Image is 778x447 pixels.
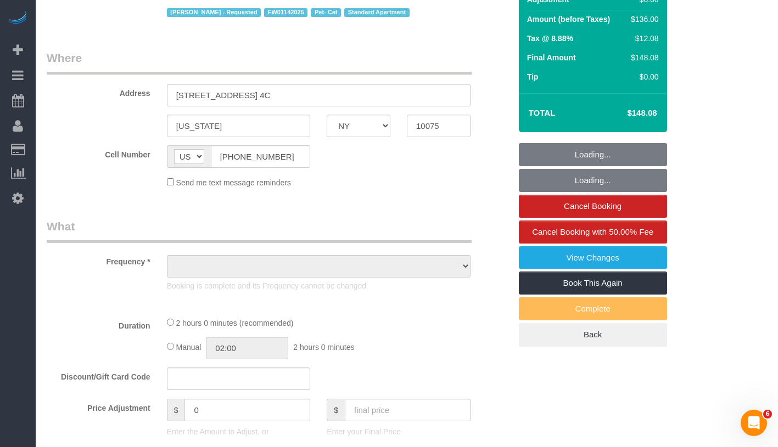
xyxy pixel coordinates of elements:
[527,71,539,82] label: Tip
[38,145,159,160] label: Cell Number
[167,426,311,437] p: Enter the Amount to Adjust, or
[293,343,354,352] span: 2 hours 0 minutes
[344,8,410,17] span: Standard Apartment
[519,195,667,218] a: Cancel Booking
[176,319,294,327] span: 2 hours 0 minutes (recommended)
[167,399,185,421] span: $
[626,33,658,44] div: $12.08
[167,280,471,291] p: Booking is complete and its Frequency cannot be changed
[741,410,767,436] iframe: Intercom live chat
[38,399,159,414] label: Price Adjustment
[527,14,610,25] label: Amount (before Taxes)
[211,145,311,168] input: Cell Number
[38,84,159,99] label: Address
[345,399,471,421] input: final price
[167,8,261,17] span: [PERSON_NAME] - Requested
[264,8,307,17] span: FW01142025
[527,33,573,44] label: Tax @ 8.88%
[532,227,653,236] span: Cancel Booking with 50.00% Fee
[519,323,667,346] a: Back
[167,115,311,137] input: City
[176,343,202,352] span: Manual
[519,271,667,295] a: Book This Again
[38,367,159,382] label: Discount/Gift Card Code
[38,316,159,331] label: Duration
[327,426,471,437] p: Enter your Final Price
[38,252,159,267] label: Frequency *
[176,178,291,187] span: Send me text message reminders
[407,115,471,137] input: Zip Code
[327,399,345,421] span: $
[47,50,472,75] legend: Where
[7,11,29,26] img: Automaid Logo
[626,71,658,82] div: $0.00
[626,14,658,25] div: $136.00
[626,52,658,63] div: $148.08
[47,218,472,243] legend: What
[519,246,667,269] a: View Changes
[594,109,657,118] h4: $148.08
[527,52,576,63] label: Final Amount
[529,108,556,117] strong: Total
[763,410,772,418] span: 6
[311,8,341,17] span: Pet- Cat
[519,220,667,244] a: Cancel Booking with 50.00% Fee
